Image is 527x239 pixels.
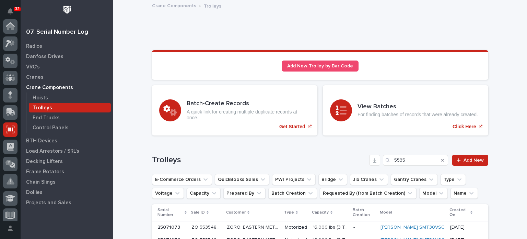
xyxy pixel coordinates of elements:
[350,174,388,185] button: Jib Cranes
[157,223,181,230] p: 25071073
[26,113,113,122] a: End Trucks
[464,158,484,163] span: Add New
[21,166,113,177] a: Frame Rotators
[21,156,113,166] a: Decking Lifters
[33,95,48,101] p: Hoists
[449,206,469,219] p: Created On
[26,123,113,132] a: Control Panels
[452,155,488,166] a: Add New
[21,82,113,93] a: Crane Components
[9,8,17,19] div: Notifications32
[33,125,69,131] p: Control Panels
[21,72,113,82] a: Cranes
[191,223,223,230] p: ZO 55354826
[187,109,310,121] p: A quick link for creating multiple duplicate records at once.
[272,174,316,185] button: PWI Projects
[21,41,113,51] a: Radios
[152,188,184,199] button: Voltage
[285,225,307,230] p: Motorized
[353,225,375,230] p: -
[26,74,44,80] p: Cranes
[15,7,20,11] p: 32
[187,100,310,108] h3: Batch-Create Records
[450,225,472,230] p: [DATE]
[26,85,73,91] p: Crane Components
[21,62,113,72] a: VRC's
[21,197,113,208] a: Projects and Sales
[21,135,113,146] a: BTH Devices
[187,188,221,199] button: Capacity
[313,223,349,230] p: "6,000 lbs (3 Tons)"
[227,223,281,230] p: ZORO: EASTERN METAL RECYCLING
[191,209,205,216] p: Sale ID
[26,93,113,102] a: Hoists
[419,188,448,199] button: Model
[21,51,113,62] a: Danfoss Drives
[26,159,63,165] p: Decking Lifters
[380,225,445,230] a: [PERSON_NAME] SMT30VSC
[21,187,113,197] a: Dollies
[353,206,375,219] p: Batch Creation
[215,174,269,185] button: QuickBooks Sales
[3,4,17,19] button: Notifications
[226,209,246,216] p: Customer
[26,29,88,36] div: 07. Serial Number Log
[26,138,57,144] p: BTH Devices
[61,3,73,16] img: Workspace Logo
[152,221,488,234] tr: 2507107325071073 ZO 55354826ZO 55354826 ZORO: EASTERN METAL RECYCLINGZORO: EASTERN METAL RECYCLIN...
[268,188,317,199] button: Batch Creation
[26,200,71,206] p: Projects and Sales
[26,43,42,50] p: Radios
[323,85,488,135] a: Click Here
[453,124,476,130] p: Click Here
[383,155,448,166] input: Search
[152,1,196,9] a: Crane Components
[284,209,294,216] p: Type
[391,174,438,185] button: Gantry Cranes
[318,174,347,185] button: Bridge
[441,174,466,185] button: Type
[152,155,366,165] h1: Trolleys
[358,103,478,111] h3: View Batches
[157,206,183,219] p: Serial Number
[312,209,329,216] p: Capacity
[223,188,266,199] button: Prepared By
[26,64,40,70] p: VRC's
[33,115,60,121] p: End Trucks
[282,61,359,72] a: Add New Trolley by Bar Code
[152,174,212,185] button: E-Commerce Orders
[320,188,417,199] button: Requested By (from Batch Creation)
[33,105,52,111] p: Trolleys
[358,112,478,118] p: For finding batches of records that were already created.
[26,103,113,112] a: Trolleys
[380,209,392,216] p: Model
[26,169,64,175] p: Frame Rotators
[26,54,63,60] p: Danfoss Drives
[26,148,79,154] p: Load Arrestors / SRL's
[287,64,353,68] span: Add New Trolley by Bar Code
[152,85,317,135] a: Get Started
[450,188,478,199] button: Name
[21,146,113,156] a: Load Arrestors / SRL's
[21,177,113,187] a: Chain Slings
[26,179,56,185] p: Chain Slings
[204,2,221,9] p: Trolleys
[279,124,305,130] p: Get Started
[26,189,43,196] p: Dollies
